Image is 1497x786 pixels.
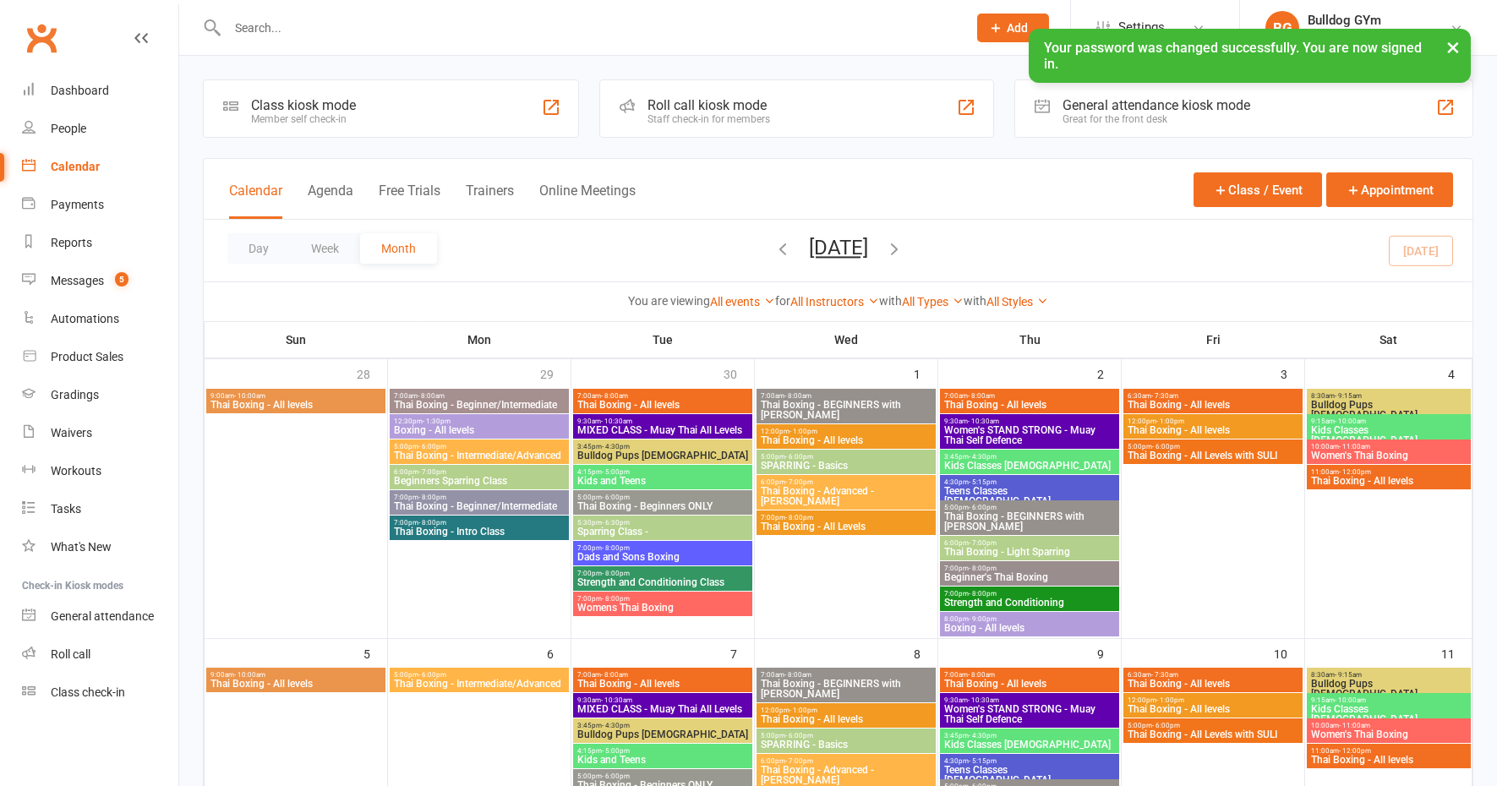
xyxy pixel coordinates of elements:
span: Thai Boxing - All levels [1127,425,1299,435]
span: 7:00pm [576,544,749,552]
button: Week [290,233,360,264]
span: - 10:30am [601,418,632,425]
a: All Instructors [790,295,879,308]
span: - 10:00am [234,392,265,400]
span: Thai Boxing - All levels [760,435,932,445]
span: 5:00pm [393,443,565,450]
span: Bulldog Pups [DEMOGRAPHIC_DATA] [576,450,749,461]
span: - 12:00pm [1339,747,1371,755]
span: 12:00pm [1127,418,1299,425]
button: Online Meetings [539,183,636,219]
span: - 7:30am [1151,671,1178,679]
span: 7:00am [576,392,749,400]
span: Thai Boxing - All levels [576,679,749,689]
span: 6:30am [1127,671,1299,679]
div: Workouts [51,464,101,478]
div: Gradings [51,388,99,401]
span: Thai Boxing - All levels [210,679,382,689]
div: What's New [51,540,112,554]
span: - 8:00am [601,392,628,400]
span: 5:00pm [576,772,749,780]
span: - 8:00pm [785,514,813,521]
span: 7:00pm [393,494,565,501]
span: - 7:00pm [418,468,446,476]
span: Thai Boxing - Intro Class [393,527,565,537]
span: 5:00pm [760,453,932,461]
strong: You are viewing [628,294,710,308]
th: Tue [571,322,755,358]
span: 7:00am [393,392,565,400]
button: Trainers [466,183,514,219]
button: Class / Event [1194,172,1322,207]
th: Fri [1122,322,1305,358]
div: 10 [1274,639,1304,667]
button: [DATE] [809,236,868,259]
span: - 8:00pm [969,590,997,598]
button: × [1438,29,1468,65]
div: Roll call [51,647,90,661]
span: - 10:00am [234,671,265,679]
a: All Styles [986,295,1048,308]
span: - 6:00pm [1152,722,1180,729]
span: 12:30pm [393,418,565,425]
span: 9:30am [576,418,749,425]
span: 7:00am [576,671,749,679]
span: 9:15am [1310,696,1468,704]
span: 9:30am [576,696,749,704]
span: - 6:00pm [969,504,997,511]
span: - 1:00pm [789,707,817,714]
span: 7:00am [760,671,932,679]
th: Sun [205,322,388,358]
span: Women's Thai Boxing [1310,450,1468,461]
span: 6:00pm [393,468,565,476]
a: Roll call [22,636,178,674]
span: SPARRING - Basics [760,461,932,471]
span: Thai Boxing - Beginner/Intermediate [393,501,565,511]
span: Kids and Teens [576,476,749,486]
div: Bulldog Thai Boxing School [1308,28,1450,43]
span: - 11:00am [1339,722,1370,729]
span: Teens Classes [DEMOGRAPHIC_DATA] [943,486,1116,506]
span: 7:00pm [760,514,932,521]
span: - 8:00pm [602,544,630,552]
span: - 6:00pm [1152,443,1180,450]
span: Thai Boxing - Intermediate/Advanced [393,450,565,461]
a: Calendar [22,148,178,186]
a: All events [710,295,775,308]
span: - 5:00pm [602,747,630,755]
div: 3 [1281,359,1304,387]
span: MIXED CLASS - Muay Thai All Levels [576,704,749,714]
span: Beginner's Thai Boxing [943,572,1116,582]
span: 5:00pm [943,504,1116,511]
a: What's New [22,528,178,566]
div: Calendar [51,160,100,173]
span: 7:00pm [576,595,749,603]
a: Messages 5 [22,262,178,300]
span: Bulldog Pups [DEMOGRAPHIC_DATA] [1310,679,1468,699]
div: BG [1265,11,1299,45]
span: - 10:30am [968,696,999,704]
span: - 9:15am [1335,392,1362,400]
a: Workouts [22,452,178,490]
div: General attendance kiosk mode [1063,97,1250,113]
span: 8:00pm [943,615,1116,623]
span: - 6:00pm [785,732,813,740]
div: Payments [51,198,104,211]
span: 3:45pm [576,722,749,729]
div: Dashboard [51,84,109,97]
div: 4 [1448,359,1472,387]
span: 8:30am [1310,392,1468,400]
div: Great for the front desk [1063,113,1250,125]
span: - 7:00pm [785,478,813,486]
div: Reports [51,236,92,249]
div: Tasks [51,502,81,516]
span: Beginners Sparring Class [393,476,565,486]
span: 12:00pm [760,707,932,714]
span: 11:00am [1310,468,1468,476]
span: Thai Boxing - Beginners ONLY [576,501,749,511]
span: - 4:30pm [969,732,997,740]
span: - 12:00pm [1339,468,1371,476]
div: 2 [1097,359,1121,387]
span: 6:00pm [943,539,1116,547]
span: Womens Thai Boxing [576,603,749,613]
